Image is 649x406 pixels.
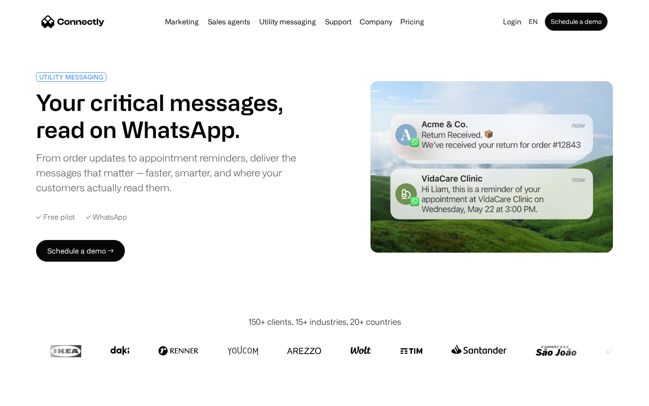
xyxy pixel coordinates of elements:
div: ✓ WhatsApp [86,213,127,221]
div: UTILITY MESSAGING [39,74,103,80]
a: Utility messaging [256,18,320,25]
a: Schedule a demo [545,13,608,31]
a: Pricing [397,18,428,25]
div: Company [360,15,392,28]
div: en [529,15,538,28]
a: Support [321,18,355,25]
div: 150+ clients, 15+ industries, 20+ countries [248,316,401,328]
a: Sales agents [204,18,254,25]
ul: Language list [18,390,54,403]
aside: Language selected: English [9,389,54,403]
div: From order updates to appointment reminders, deliver the messages that matter — faster, smarter, ... [36,150,321,195]
div: ✓ Free pilot [36,213,75,221]
a: Marketing [161,18,202,25]
a: Schedule a demo → [36,240,125,262]
a: Login [499,15,525,28]
h1: Your critical messages, read on WhatsApp. [36,89,321,143]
